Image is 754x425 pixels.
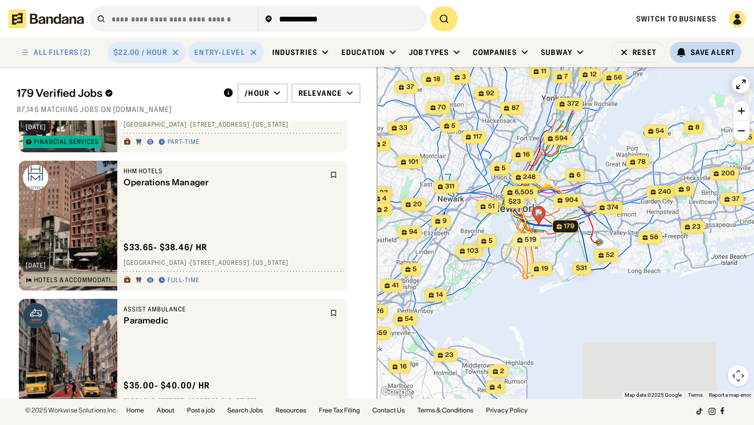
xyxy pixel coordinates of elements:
span: 56 [614,73,622,82]
img: HHM Hotels logo [23,165,48,190]
div: 179 Verified Jobs [17,87,215,99]
div: Assist Ambulance [124,305,324,314]
span: 23 [380,188,388,197]
div: © 2025 Workwise Solutions Inc. [25,407,118,413]
span: 200 [721,169,735,178]
img: Assist Ambulance logo [23,303,48,328]
div: Save Alert [691,48,735,57]
span: 4 [497,383,501,392]
div: Relevance [298,88,342,98]
img: Bandana logotype [8,9,84,28]
span: 11 [541,67,546,76]
a: Terms (opens in new tab) [688,392,703,398]
span: 19 [541,264,548,273]
span: 311 [445,182,454,191]
div: HHM Hotels [124,167,324,175]
span: Switch to Business [636,14,716,24]
span: 37 [406,83,414,92]
span: 248 [523,173,536,182]
div: [DATE] [26,124,46,130]
span: 56 [650,233,658,242]
span: 51 [488,202,495,211]
div: 87,146 matching jobs on [DOMAIN_NAME] [17,105,360,114]
span: 20 [413,200,422,209]
span: 16 [523,150,530,159]
span: 2 [500,367,504,376]
span: 103 [467,247,479,255]
span: 7 [564,72,568,81]
a: Report a map error [709,392,751,398]
a: Resources [275,407,306,413]
span: 52 [606,251,614,260]
span: 4 [382,194,386,203]
div: [DATE] [26,262,46,269]
span: 519 [525,236,536,245]
div: Reset [633,49,657,56]
span: 8 [695,123,700,132]
a: Post a job [187,407,215,413]
span: 2 [382,140,386,149]
div: [GEOGRAPHIC_DATA] · [STREET_ADDRESS] · [US_STATE] [124,259,341,267]
div: Education [341,48,385,57]
div: Financial Services [34,139,99,145]
span: 372 [567,99,579,108]
span: 374 [607,203,618,212]
div: Entry-Level [194,48,245,57]
span: 904 [565,196,578,205]
span: 240 [658,187,671,196]
div: Industries [272,48,317,57]
img: Google [380,385,414,399]
div: /hour [245,88,269,98]
div: Paramedic [124,316,324,326]
div: Full-time [168,276,199,285]
a: About [157,407,174,413]
span: 12 [590,70,597,79]
span: 9 [686,185,690,194]
div: Job Types [409,48,449,57]
span: 5 [489,237,493,245]
a: Contact Us [372,407,405,413]
span: 70 [438,103,446,112]
span: 101 [408,158,418,166]
span: 41 [392,281,399,290]
span: 9 [442,217,447,226]
span: 16 [400,362,407,371]
span: 37 [732,195,740,204]
div: [GEOGRAPHIC_DATA] · [STREET_ADDRESS] · [US_STATE] [124,121,341,129]
span: 594 [555,134,568,143]
span: 18 [434,75,440,84]
span: $23 [508,197,521,205]
a: Terms & Conditions [417,407,473,413]
span: 94 [409,228,417,237]
a: Open this area in Google Maps (opens a new window) [380,385,414,399]
div: $ 35.00 - $40.00 / hr [124,380,210,391]
span: 5 [451,121,456,130]
a: Home [126,407,144,413]
span: 6 [576,171,581,180]
span: $59 [374,329,387,337]
span: 23 [692,222,701,231]
span: 33 [399,124,407,132]
span: 87 [512,104,519,113]
span: 14 [436,290,443,299]
div: Operations Manager [124,177,324,187]
div: grid [17,120,360,399]
span: $31 [576,264,587,272]
a: Privacy Policy [486,407,528,413]
span: 5 [502,164,506,173]
div: $22.00 / hour [114,48,168,57]
div: ALL FILTERS (2) [34,49,91,56]
span: 78 [638,158,646,166]
span: 3 [462,73,466,82]
div: Farragut · [STREET_ADDRESS] · [US_STATE] [124,397,341,406]
span: 15 [746,133,752,142]
span: 54 [405,315,413,323]
div: Subway [541,48,572,57]
span: 179 [564,222,574,231]
span: 2 [384,205,388,214]
div: $ 33.65 - $38.46 / hr [124,242,207,253]
a: Free Tax Filing [319,407,360,413]
span: Map data ©2025 Google [625,392,682,398]
div: Hotels & Accommodation [34,277,119,283]
a: Search Jobs [227,407,263,413]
